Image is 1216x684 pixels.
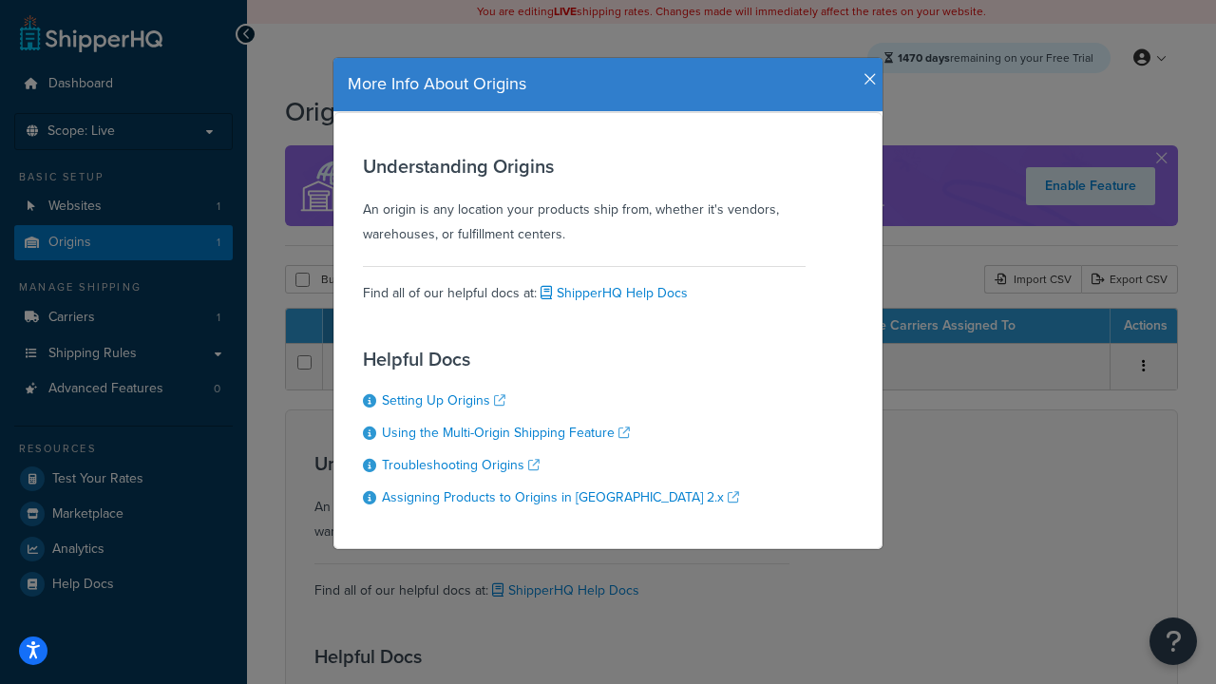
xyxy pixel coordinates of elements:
[382,487,739,507] a: Assigning Products to Origins in [GEOGRAPHIC_DATA] 2.x
[363,349,739,370] h3: Helpful Docs
[363,266,806,306] div: Find all of our helpful docs at:
[382,455,540,475] a: Troubleshooting Origins
[382,390,505,410] a: Setting Up Origins
[537,283,688,303] a: ShipperHQ Help Docs
[382,423,630,443] a: Using the Multi-Origin Shipping Feature
[363,156,806,247] div: An origin is any location your products ship from, whether it's vendors, warehouses, or fulfillme...
[348,72,868,97] h4: More Info About Origins
[363,156,806,177] h3: Understanding Origins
